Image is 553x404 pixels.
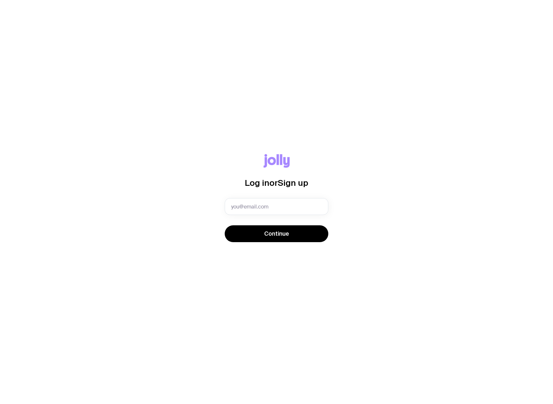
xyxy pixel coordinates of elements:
span: or [269,178,278,187]
span: Continue [264,230,289,238]
span: Sign up [278,178,308,187]
span: Log in [245,178,269,187]
button: Continue [225,225,328,242]
input: you@email.com [225,198,328,215]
